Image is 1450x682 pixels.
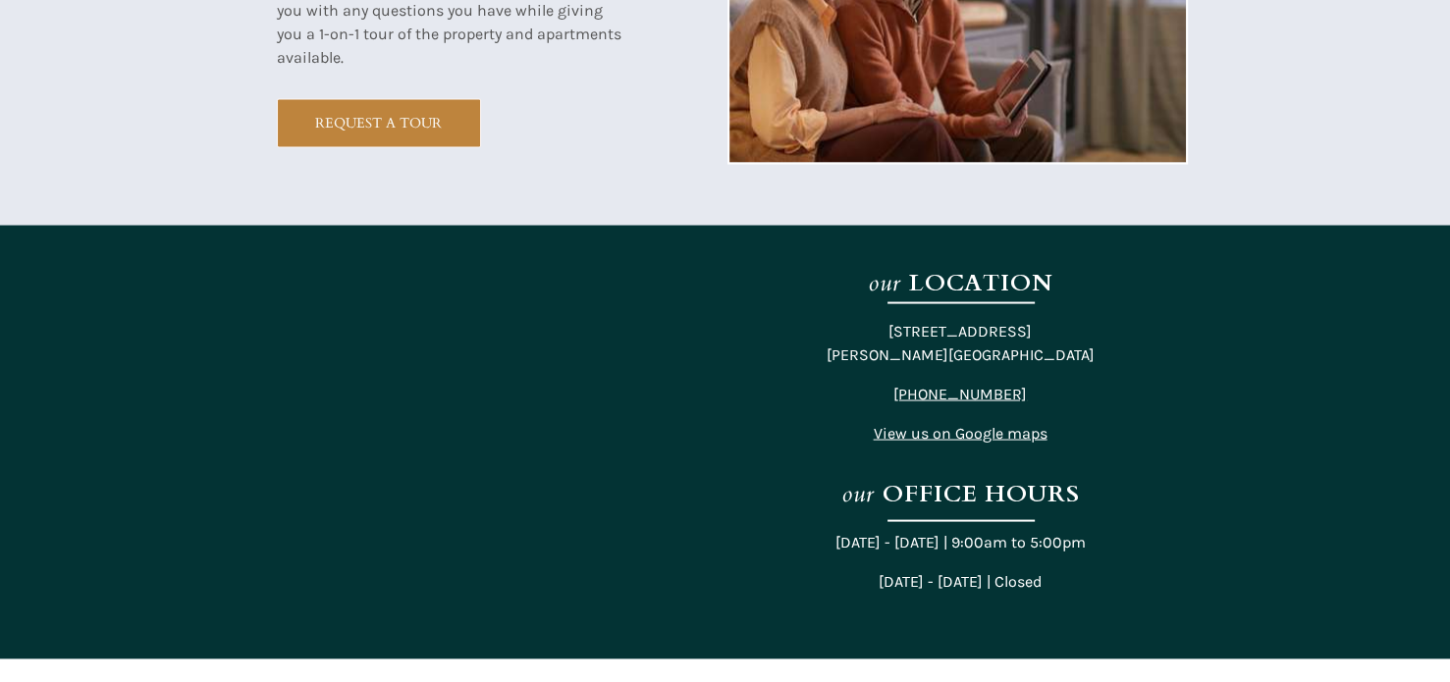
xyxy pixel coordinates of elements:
[879,572,1042,591] span: [DATE] - [DATE] | Closed
[893,385,1027,403] a: [PHONE_NUMBER]
[835,533,1086,551] span: [DATE] - [DATE] | 9:00am to 5:00pm
[868,267,901,299] em: our
[278,115,480,131] span: REQUEST A TOUR
[277,99,481,148] a: REQUEST A TOUR
[827,322,1095,364] span: [STREET_ADDRESS] [PERSON_NAME][GEOGRAPHIC_DATA]
[909,267,1053,299] strong: LOCATION
[883,478,1080,510] strong: OFFICE HOURS
[874,424,1047,443] span: View us on Google maps
[841,478,875,510] em: our
[874,426,1047,442] a: View us on Google maps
